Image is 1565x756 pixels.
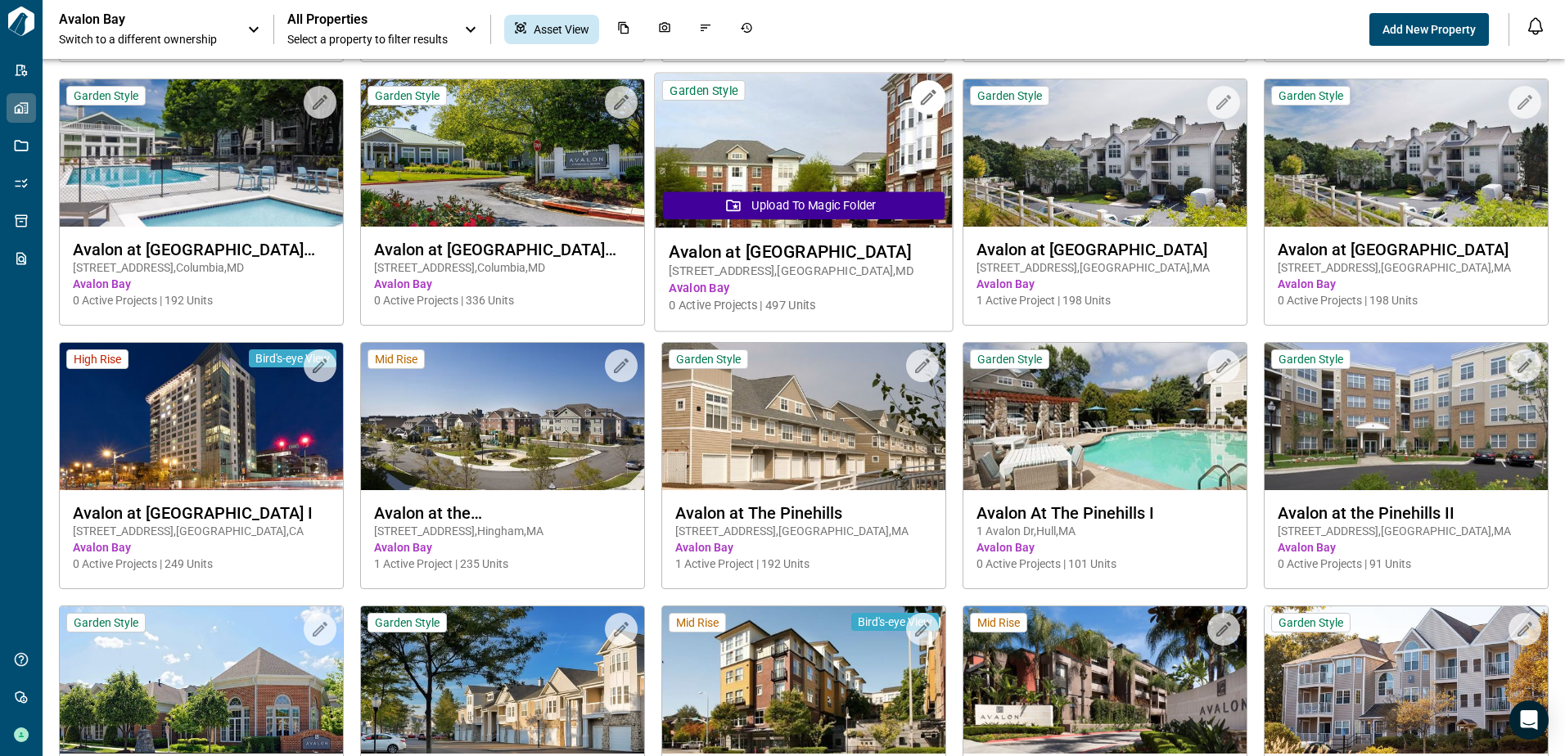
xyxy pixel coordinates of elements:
span: Avalon Bay [976,539,1234,556]
span: Garden Style [977,88,1042,103]
span: 0 Active Projects | 192 Units [73,292,330,308]
span: Avalon Bay [374,276,631,292]
span: Avalon at [GEOGRAPHIC_DATA][PERSON_NAME] [73,240,330,259]
span: Avalon Bay [1278,539,1535,556]
span: Add New Property [1382,21,1476,38]
p: Avalon Bay [59,11,206,28]
img: property-asset [662,606,945,754]
span: Switch to a different ownership [59,31,231,47]
span: Avalon at [GEOGRAPHIC_DATA] [976,240,1234,259]
span: Asset View [534,21,589,38]
img: property-asset [963,79,1247,227]
span: Avalon Bay [669,280,939,297]
span: Avalon Bay [675,539,932,556]
span: Avalon Bay [73,276,330,292]
span: Avalon at [GEOGRAPHIC_DATA] I [73,503,330,523]
span: [STREET_ADDRESS] , [GEOGRAPHIC_DATA] , MA [976,259,1234,276]
span: [STREET_ADDRESS] , [GEOGRAPHIC_DATA] , MD [669,263,939,280]
span: Avalon Bay [976,276,1234,292]
span: Avalon Bay [374,539,631,556]
span: Avalon at the [GEOGRAPHIC_DATA] [374,503,631,523]
button: Upload to Magic Folder [663,191,945,219]
div: Issues & Info [689,15,722,44]
span: Garden Style [977,352,1042,367]
span: Bird's-eye View [255,351,330,366]
span: Mid Rise [375,352,417,367]
span: Garden Style [1279,615,1343,630]
span: 1 Active Project | 235 Units [374,556,631,572]
img: property-asset [361,606,644,754]
span: Garden Style [676,352,741,367]
span: 0 Active Projects | 249 Units [73,556,330,572]
img: property-asset [963,343,1247,490]
span: [STREET_ADDRESS] , [GEOGRAPHIC_DATA] , MA [1278,259,1535,276]
img: property-asset [655,74,952,228]
div: Job History [730,15,763,44]
span: 0 Active Projects | 497 Units [669,297,939,314]
span: Garden Style [1279,88,1343,103]
span: 0 Active Projects | 101 Units [976,556,1234,572]
img: property-asset [1265,343,1548,490]
img: property-asset [963,606,1247,754]
span: Mid Rise [676,615,719,630]
span: 0 Active Projects | 91 Units [1278,556,1535,572]
img: property-asset [60,606,343,754]
span: Avalon at The Pinehills [675,503,932,523]
span: 1 Active Project | 192 Units [675,556,932,572]
span: High Rise [74,352,121,367]
span: Avalon at [GEOGRAPHIC_DATA][PERSON_NAME] [374,240,631,259]
span: [STREET_ADDRESS] , [GEOGRAPHIC_DATA] , MA [675,523,932,539]
img: property-asset [662,343,945,490]
img: property-asset [361,343,644,490]
span: Avalon at the Pinehills II [1278,503,1535,523]
span: Garden Style [375,615,440,630]
div: Documents [607,15,640,44]
div: Open Intercom Messenger [1509,700,1549,740]
span: [STREET_ADDRESS] , [GEOGRAPHIC_DATA] , MA [1278,523,1535,539]
div: Asset View [504,15,599,44]
span: Avalon At The Pinehills I [976,503,1234,523]
span: [STREET_ADDRESS] , Columbia , MD [374,259,631,276]
span: Avalon Bay [73,539,330,556]
span: Avalon at [GEOGRAPHIC_DATA] [1278,240,1535,259]
button: Open notification feed [1522,13,1549,39]
span: 0 Active Projects | 198 Units [1278,292,1535,308]
span: Bird's-eye View [858,614,932,629]
span: 1 Avalon Dr , Hull , MA [976,523,1234,539]
img: property-asset [361,79,644,227]
span: 0 Active Projects | 336 Units [374,292,631,308]
span: Mid Rise [977,615,1020,630]
img: property-asset [1265,606,1548,754]
span: Avalon at [GEOGRAPHIC_DATA] [669,241,939,262]
img: property-asset [60,343,343,490]
span: Select a property to filter results [287,31,448,47]
img: property-asset [60,79,343,227]
span: [STREET_ADDRESS] , Hingham , MA [374,523,631,539]
span: Garden Style [74,88,138,103]
span: [STREET_ADDRESS] , [GEOGRAPHIC_DATA] , CA [73,523,330,539]
img: property-asset [1265,79,1548,227]
span: [STREET_ADDRESS] , Columbia , MD [73,259,330,276]
div: Photos [648,15,681,44]
span: Garden Style [1279,352,1343,367]
span: Avalon Bay [1278,276,1535,292]
span: Garden Style [74,615,138,630]
button: Add New Property [1369,13,1489,46]
span: Garden Style [670,83,737,98]
span: Garden Style [375,88,440,103]
span: All Properties [287,11,448,28]
span: 1 Active Project | 198 Units [976,292,1234,308]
